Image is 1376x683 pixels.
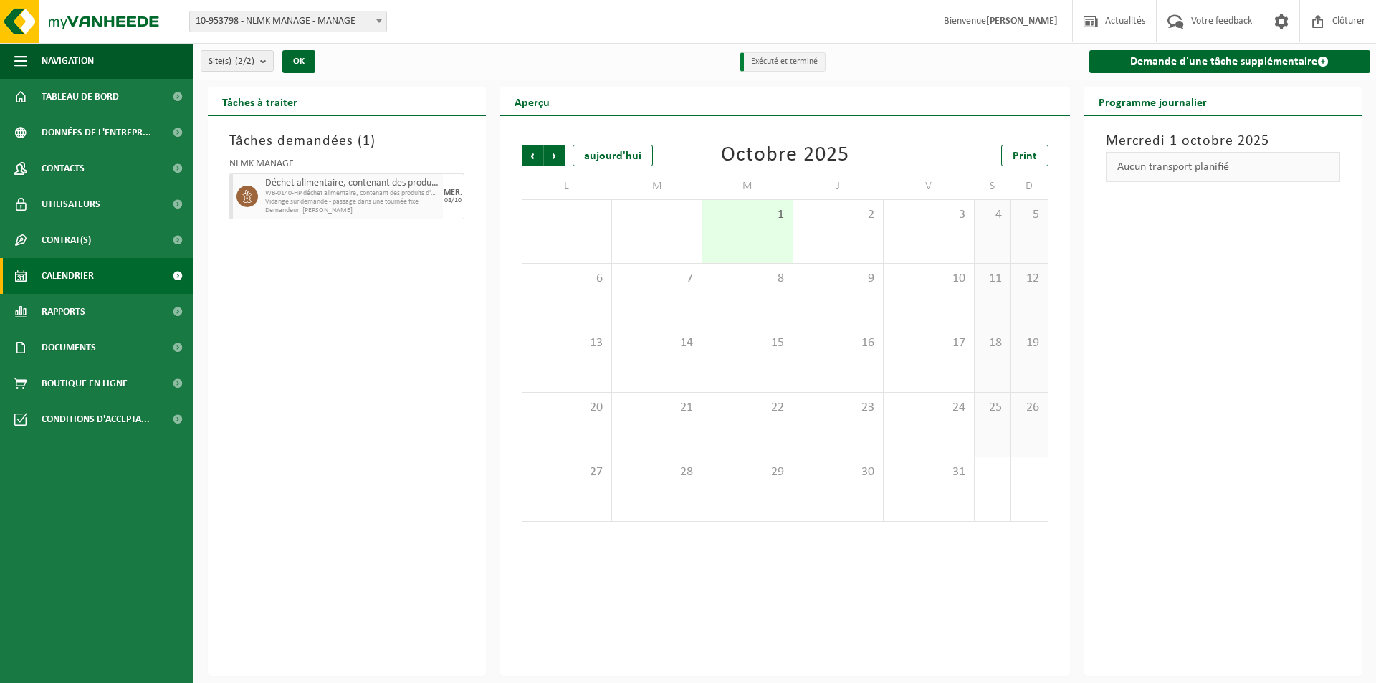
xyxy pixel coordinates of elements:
span: Suivant [544,145,565,166]
span: 10-953798 - NLMK MANAGE - MANAGE [189,11,387,32]
span: Navigation [42,43,94,79]
span: 23 [801,400,876,416]
button: OK [282,50,315,73]
span: 3 [891,207,966,223]
span: 5 [1018,207,1040,223]
span: 8 [709,271,785,287]
span: Site(s) [209,51,254,72]
span: Print [1013,151,1037,162]
span: 24 [891,400,966,416]
span: Vidange sur demande - passage dans une tournée fixe [265,198,439,206]
td: L [522,173,612,199]
button: Site(s)(2/2) [201,50,274,72]
span: 4 [982,207,1003,223]
span: Tableau de bord [42,79,119,115]
span: 26 [1018,400,1040,416]
a: Print [1001,145,1048,166]
span: 19 [1018,335,1040,351]
li: Exécuté et terminé [740,52,826,72]
span: 1 [709,207,785,223]
span: 2 [801,207,876,223]
span: Documents [42,330,96,366]
h2: Tâches à traiter [208,87,312,115]
td: D [1011,173,1048,199]
span: 9 [801,271,876,287]
div: 08/10 [444,197,462,204]
span: 20 [530,400,604,416]
td: V [884,173,974,199]
span: Précédent [522,145,543,166]
span: Rapports [42,294,85,330]
span: 25 [982,400,1003,416]
h2: Programme journalier [1084,87,1221,115]
span: 16 [801,335,876,351]
span: Contrat(s) [42,222,91,258]
span: 11 [982,271,1003,287]
span: 10 [891,271,966,287]
div: aujourd'hui [573,145,653,166]
div: NLMK MANAGE [229,159,464,173]
td: M [702,173,793,199]
span: 15 [709,335,785,351]
span: 6 [530,271,604,287]
span: WB-0140-HP déchet alimentaire, contenant des produits d'orig [265,189,439,198]
span: Utilisateurs [42,186,100,222]
span: 29 [709,464,785,480]
td: M [612,173,702,199]
strong: [PERSON_NAME] [986,16,1058,27]
span: Contacts [42,151,85,186]
span: 22 [709,400,785,416]
span: 10-953798 - NLMK MANAGE - MANAGE [190,11,386,32]
span: Calendrier [42,258,94,294]
count: (2/2) [235,57,254,66]
span: 27 [530,464,604,480]
span: Boutique en ligne [42,366,128,401]
span: Demandeur: [PERSON_NAME] [265,206,439,215]
span: 13 [530,335,604,351]
div: MER. [444,188,462,197]
a: Demande d'une tâche supplémentaire [1089,50,1371,73]
span: 7 [619,271,694,287]
span: 14 [619,335,694,351]
span: 17 [891,335,966,351]
span: Déchet alimentaire, contenant des produits d'origine animale, non emballé, catégorie 3 [265,178,439,189]
span: Conditions d'accepta... [42,401,150,437]
span: 28 [619,464,694,480]
h3: Tâches demandées ( ) [229,130,464,152]
h3: Mercredi 1 octobre 2025 [1106,130,1341,152]
span: 30 [801,464,876,480]
td: S [975,173,1011,199]
h2: Aperçu [500,87,564,115]
td: J [793,173,884,199]
div: Octobre 2025 [721,145,849,166]
div: Aucun transport planifié [1106,152,1341,182]
span: Données de l'entrepr... [42,115,151,151]
span: 18 [982,335,1003,351]
span: 12 [1018,271,1040,287]
span: 21 [619,400,694,416]
span: 1 [363,134,371,148]
span: 31 [891,464,966,480]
